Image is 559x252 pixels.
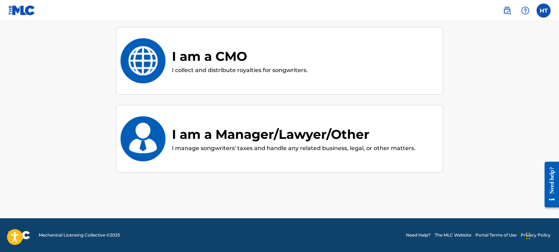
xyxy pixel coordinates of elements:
[116,27,443,95] div: I am a CMOI am a CMOI collect and distribute royalties for songwriters.
[116,105,443,173] div: I am a Manager/Lawyer/OtherI am a Manager/Lawyer/OtherI manage songwriters' taxes and handle any ...
[521,6,530,15] img: help
[521,232,551,238] a: Privacy Policy
[172,66,308,75] p: I collect and distribute royalties for songwriters.
[172,47,308,66] div: I am a CMO
[8,5,35,15] img: MLC Logo
[172,125,415,144] div: I am a Manager/Lawyer/Other
[537,4,551,18] div: User Menu
[120,116,166,161] img: I am a Manager/Lawyer/Other
[526,225,530,246] div: Drag
[39,232,120,238] span: Mechanical Licensing Collective © 2025
[435,232,471,238] a: The MLC Website
[406,232,431,238] a: Need Help?
[8,231,30,239] img: logo
[539,156,559,213] iframe: Resource Center
[500,4,514,18] a: Public Search
[120,38,166,83] img: I am a CMO
[518,4,532,18] div: Help
[172,144,415,153] p: I manage songwriters' taxes and handle any related business, legal, or other matters.
[524,218,559,252] iframe: Chat Widget
[503,6,511,15] img: search
[475,232,517,238] a: Portal Terms of Use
